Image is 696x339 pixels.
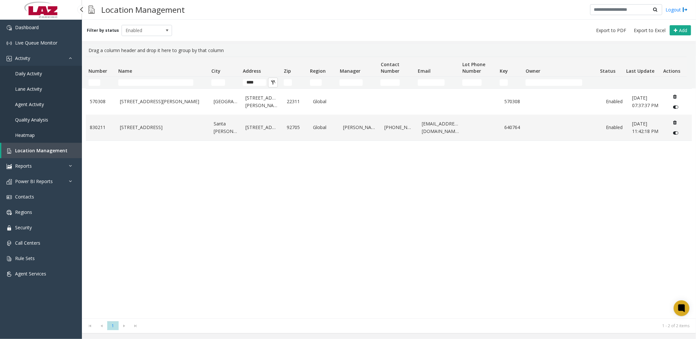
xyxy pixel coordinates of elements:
span: Daily Activity [15,70,42,77]
img: 'icon' [7,179,12,184]
td: Key Filter [497,77,523,88]
input: Lot Phone Number Filter [462,79,482,86]
a: Enabled [606,124,624,131]
div: Data table [82,57,696,318]
input: Email Filter [418,79,445,86]
span: Lot Phone Number [463,61,486,74]
span: Enabled [122,25,162,36]
input: City Filter [211,79,225,86]
span: Contacts [15,194,34,200]
a: [PHONE_NUMBER] [384,124,414,131]
img: 'icon' [7,210,12,215]
img: 'icon' [7,25,12,30]
span: Zip [284,68,291,74]
a: 92705 [287,124,305,131]
span: Contact Number [381,61,399,74]
h3: Location Management [98,2,188,18]
label: Filter by status [87,28,119,33]
a: Location Management [1,143,82,158]
span: Power BI Reports [15,178,53,184]
td: Region Filter [307,77,337,88]
img: logout [683,6,688,13]
td: Name Filter [116,77,209,88]
button: Delete [670,91,680,102]
button: Export to Excel [631,26,668,35]
a: [DATE] 07:37:37 PM [632,94,662,109]
a: Santa [PERSON_NAME] [214,120,238,135]
a: [STREET_ADDRESS] [245,124,279,131]
th: Actions [661,57,687,77]
span: [DATE] 11:42:18 PM [632,121,658,134]
button: Add [670,25,691,36]
img: 'icon' [7,195,12,200]
img: 'icon' [7,41,12,46]
span: Last Update [626,68,654,74]
input: Region Filter [310,79,322,86]
img: 'icon' [7,272,12,277]
span: Activity [15,55,30,61]
span: Export to Excel [634,27,666,34]
a: Enabled [606,98,624,105]
span: [DATE] 07:37:37 PM [632,95,658,108]
span: Number [88,68,107,74]
span: Address [243,68,261,74]
span: Regions [15,209,32,215]
td: City Filter [209,77,241,88]
span: Security [15,224,32,231]
span: Rule Sets [15,255,35,261]
button: Disable [670,128,682,138]
td: Email Filter [415,77,460,88]
img: 'icon' [7,148,12,154]
td: Manager Filter [337,77,378,88]
td: Address Filter [240,77,281,88]
span: Dashboard [15,24,39,30]
span: Export to PDF [596,27,626,34]
span: Agent Activity [15,101,44,107]
span: Name [118,68,132,74]
img: pageIcon [88,2,95,18]
a: [STREET_ADDRESS][PERSON_NAME] [120,98,206,105]
input: Number Filter [88,79,100,86]
span: Lane Activity [15,86,42,92]
td: Owner Filter [523,77,597,88]
a: [EMAIL_ADDRESS][DOMAIN_NAME] [422,120,459,135]
a: Global [313,124,336,131]
img: 'icon' [7,256,12,261]
a: 570308 [90,98,112,105]
td: Status Filter [597,77,623,88]
a: [PERSON_NAME] [343,124,377,131]
img: 'icon' [7,225,12,231]
button: Disable [670,102,682,112]
a: [DATE] 11:42:18 PM [632,120,662,135]
span: Owner [526,68,541,74]
span: Reports [15,163,32,169]
td: Contact Number Filter [378,77,415,88]
input: Address Filter [243,79,266,86]
a: 22311 [287,98,305,105]
input: Owner Filter [526,79,582,86]
span: Location Management [15,147,68,154]
span: Manager [340,68,360,74]
button: Export to PDF [593,26,629,35]
span: Add [679,27,687,33]
span: Agent Services [15,271,46,277]
input: Name Filter [118,79,193,86]
span: Live Queue Monitor [15,40,57,46]
td: Zip Filter [281,77,307,88]
a: 570308 [505,98,523,105]
th: Status [597,57,623,77]
a: [STREET_ADDRESS][PERSON_NAME] [245,94,279,109]
img: 'icon' [7,56,12,61]
span: Quality Analysis [15,117,48,123]
span: Region [310,68,326,74]
span: Call Centers [15,240,40,246]
td: Actions Filter [661,77,687,88]
div: Drag a column header and drop it here to group by that column [86,44,692,57]
button: Clear [268,78,278,87]
a: 640764 [505,124,523,131]
td: Lot Phone Number Filter [460,77,497,88]
span: City [211,68,221,74]
input: Contact Number Filter [380,79,400,86]
input: Key Filter [500,79,508,86]
span: Email [418,68,431,74]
